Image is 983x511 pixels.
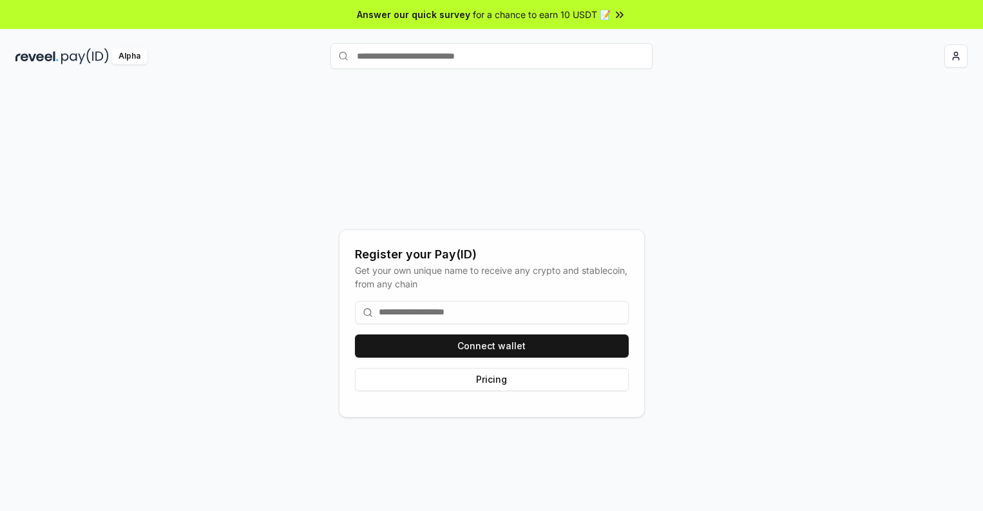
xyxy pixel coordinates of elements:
img: pay_id [61,48,109,64]
img: reveel_dark [15,48,59,64]
span: Answer our quick survey [357,8,470,21]
button: Connect wallet [355,334,629,358]
button: Pricing [355,368,629,391]
div: Alpha [111,48,148,64]
div: Get your own unique name to receive any crypto and stablecoin, from any chain [355,264,629,291]
span: for a chance to earn 10 USDT 📝 [473,8,611,21]
div: Register your Pay(ID) [355,246,629,264]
